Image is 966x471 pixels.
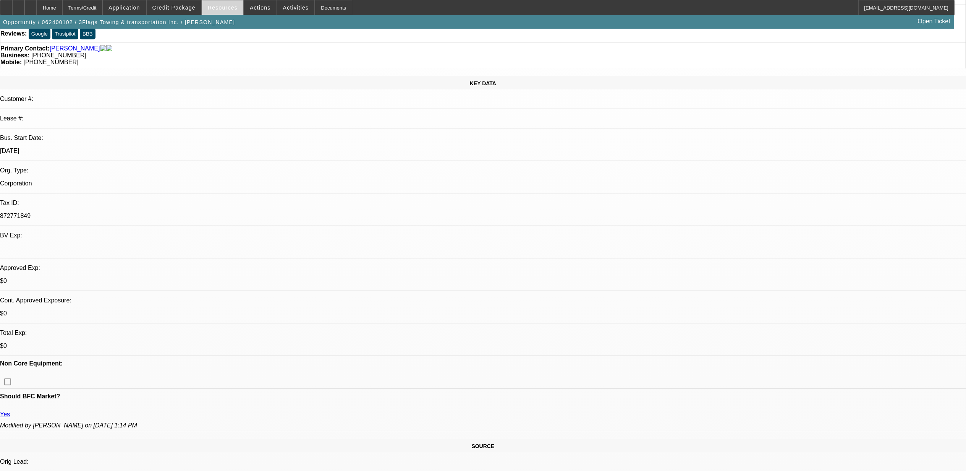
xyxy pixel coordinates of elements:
[147,0,201,15] button: Credit Package
[108,5,140,11] span: Application
[80,28,95,39] button: BBB
[50,45,100,52] a: [PERSON_NAME]
[202,0,243,15] button: Resources
[250,5,271,11] span: Actions
[103,0,146,15] button: Application
[0,59,22,65] strong: Mobile:
[472,443,495,449] span: SOURCE
[23,59,78,65] span: [PHONE_NUMBER]
[0,45,50,52] strong: Primary Contact:
[52,28,78,39] button: Trustpilot
[100,45,106,52] img: facebook-icon.png
[0,52,29,58] strong: Business:
[244,0,277,15] button: Actions
[3,19,235,25] span: Opportunity / 062400102 / 3Flags Towing & transportation Inc. / [PERSON_NAME]
[208,5,238,11] span: Resources
[283,5,309,11] span: Activities
[31,52,86,58] span: [PHONE_NUMBER]
[470,80,496,86] span: KEY DATA
[152,5,196,11] span: Credit Package
[0,30,27,37] strong: Reviews:
[277,0,315,15] button: Activities
[29,28,50,39] button: Google
[915,15,953,28] a: Open Ticket
[106,45,112,52] img: linkedin-icon.png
